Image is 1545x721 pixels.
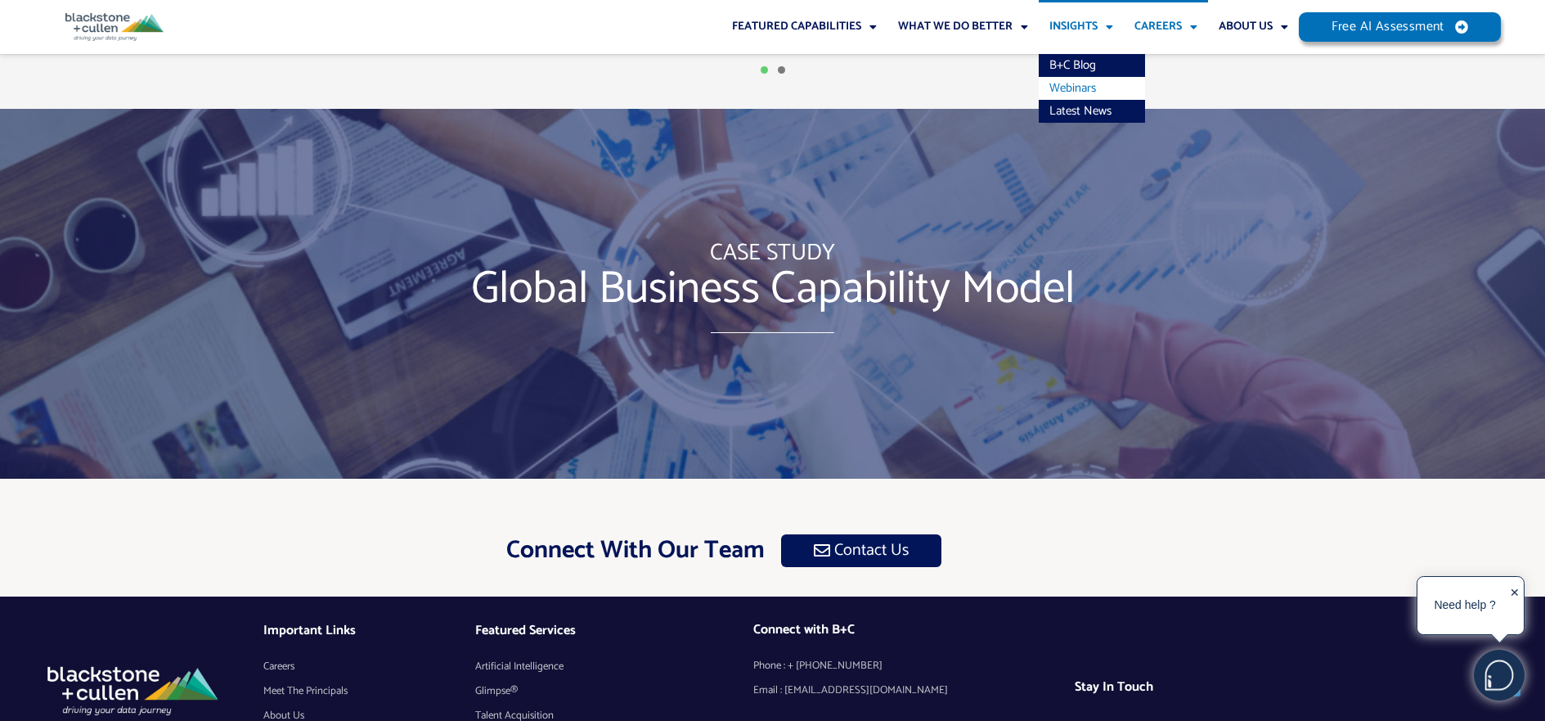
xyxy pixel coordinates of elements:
[753,678,948,703] span: Email : [EMAIL_ADDRESS][DOMAIN_NAME]
[781,534,941,567] a: Contact Us
[1075,679,1359,695] h4: Stay In Touch
[753,622,1075,638] h4: Connect with B+C
[1039,100,1145,123] a: Latest News
[1039,77,1145,100] a: Webinars
[263,655,475,679] a: Careers
[761,66,768,74] span: Go to slide 1
[263,679,475,704] a: Meet The Principals
[1420,579,1510,632] div: Need help ?
[475,623,753,638] h4: Featured Services
[1332,20,1444,34] span: Free AI Assessment
[475,679,518,704] span: Glimpse®
[41,659,223,719] img: AI consulting services
[315,534,765,566] h2: Connect with our Team
[778,66,785,74] span: Go to slide 2
[753,654,883,678] span: Phone : + [PHONE_NUMBER]
[1299,12,1502,42] a: Free AI Assessment
[263,655,294,679] span: Careers
[834,543,909,559] span: Contact Us
[1475,651,1524,700] img: users%2F5SSOSaKfQqXq3cFEnIZRYMEs4ra2%2Fmedia%2Fimages%2F-Bulle%20blanche%20sans%20fond%20%2B%20ma...
[471,267,1075,312] span: Global Business Capability Model
[263,679,348,704] span: Meet The Principals
[1039,54,1145,77] a: B+C Blog
[475,655,753,679] a: Artificial Intelligence
[438,259,1107,320] a: Global Business Capability Model
[475,679,753,704] a: Glimpse®
[475,655,564,679] span: Artificial Intelligence
[1039,54,1145,123] ul: Insights
[263,623,475,638] h4: Important Links
[1510,581,1520,632] div: ✕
